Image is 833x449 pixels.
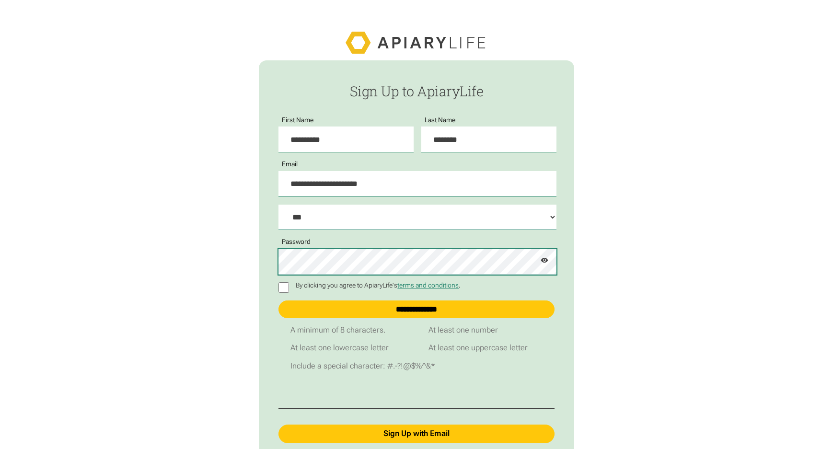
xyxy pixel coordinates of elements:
li: Include a special character: #.-?!@$%^&* [278,359,554,373]
a: Sign Up with Email [278,425,554,443]
h1: Sign Up to ApiaryLife [278,84,554,99]
label: First Name [278,116,316,124]
li: At least one uppercase letter [416,341,555,355]
label: Password [278,238,313,245]
li: A minimum of 8 characters. [278,323,416,337]
a: terms and conditions [397,281,459,289]
label: Email [278,161,301,168]
p: By clicking you agree to ApiaryLife's . [293,282,464,289]
li: At least one lowercase letter [278,341,416,355]
li: At least one number [416,323,555,337]
label: Last Name [421,116,458,124]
